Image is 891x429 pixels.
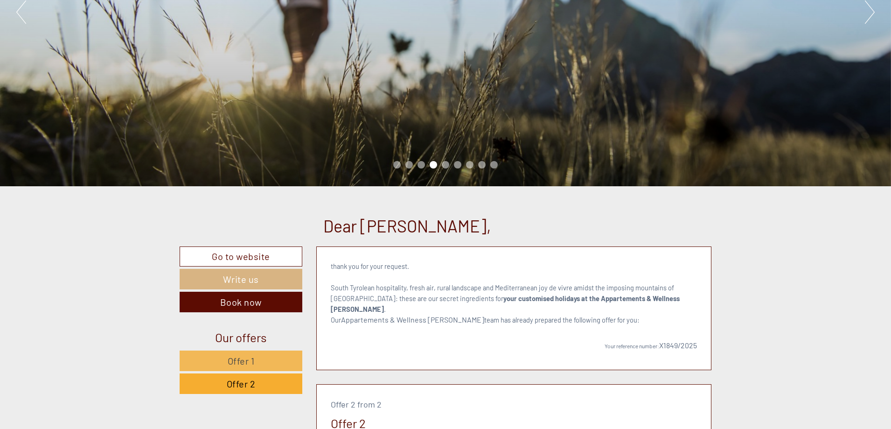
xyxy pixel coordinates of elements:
div: Hello, how can we help you? [7,25,117,54]
p: Appartements & Wellness [PERSON_NAME] [331,261,697,325]
span: Your reference number: [605,343,659,349]
a: Go to website [180,246,302,267]
span: thank you for your request. South Tyrolean hospitality, fresh air, rural landscape and Mediterran... [331,262,680,324]
span: Offer 2 [227,378,256,389]
h1: Dear [PERSON_NAME], [323,217,491,235]
div: Appartements & Wellness [PERSON_NAME] [14,27,112,35]
p: X1849/2025 [331,330,697,351]
span: team has already prepared the following offer for you: [484,316,640,324]
small: 21:16 [14,45,112,52]
strong: your customised holidays at the Appartements & Wellness [PERSON_NAME] [331,294,680,313]
span: Offer 2 from 2 [331,399,382,409]
span: Offer 1 [228,355,255,366]
button: Next [865,0,875,24]
div: [DATE] [166,7,201,23]
button: Send [316,242,367,262]
a: Book now [180,292,302,312]
button: Previous [16,0,26,24]
a: Write us [180,269,302,289]
div: Our offers [180,329,302,346]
